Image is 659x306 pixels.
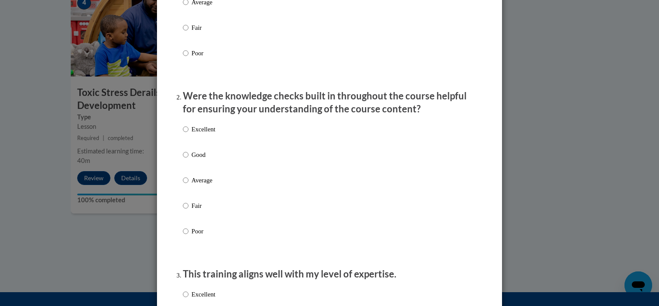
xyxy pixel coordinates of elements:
[191,175,215,185] p: Average
[183,175,188,185] input: Average
[191,226,215,236] p: Poor
[183,150,188,159] input: Good
[183,124,188,134] input: Excellent
[183,89,476,116] p: Were the knowledge checks built in throughout the course helpful for ensuring your understanding ...
[191,290,215,299] p: Excellent
[191,23,215,32] p: Fair
[183,201,188,210] input: Fair
[191,201,215,210] p: Fair
[183,48,188,58] input: Poor
[183,23,188,32] input: Fair
[183,226,188,236] input: Poor
[191,150,215,159] p: Good
[183,290,188,299] input: Excellent
[183,268,476,281] p: This training aligns well with my level of expertise.
[191,48,215,58] p: Poor
[191,124,215,134] p: Excellent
